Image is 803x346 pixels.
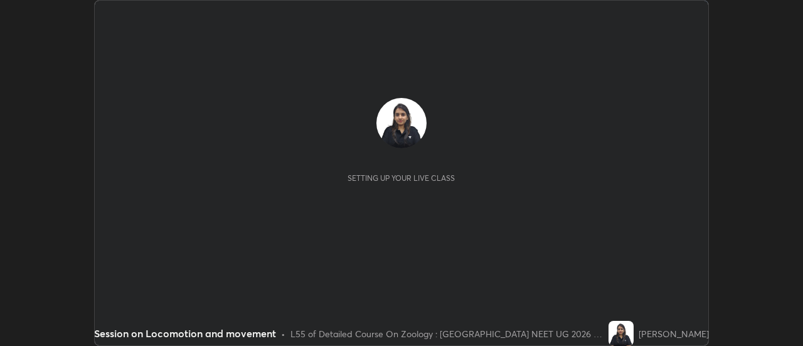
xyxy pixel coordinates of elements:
[609,321,634,346] img: 05193a360da743c4a021620c9d8d8c32.jpg
[639,327,709,340] div: [PERSON_NAME]
[348,173,455,183] div: Setting up your live class
[281,327,285,340] div: •
[376,98,427,148] img: 05193a360da743c4a021620c9d8d8c32.jpg
[94,326,276,341] div: Session on Locomotion and movement
[290,327,604,340] div: L55 of Detailed Course On Zoology : [GEOGRAPHIC_DATA] NEET UG 2026 Conquer 1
